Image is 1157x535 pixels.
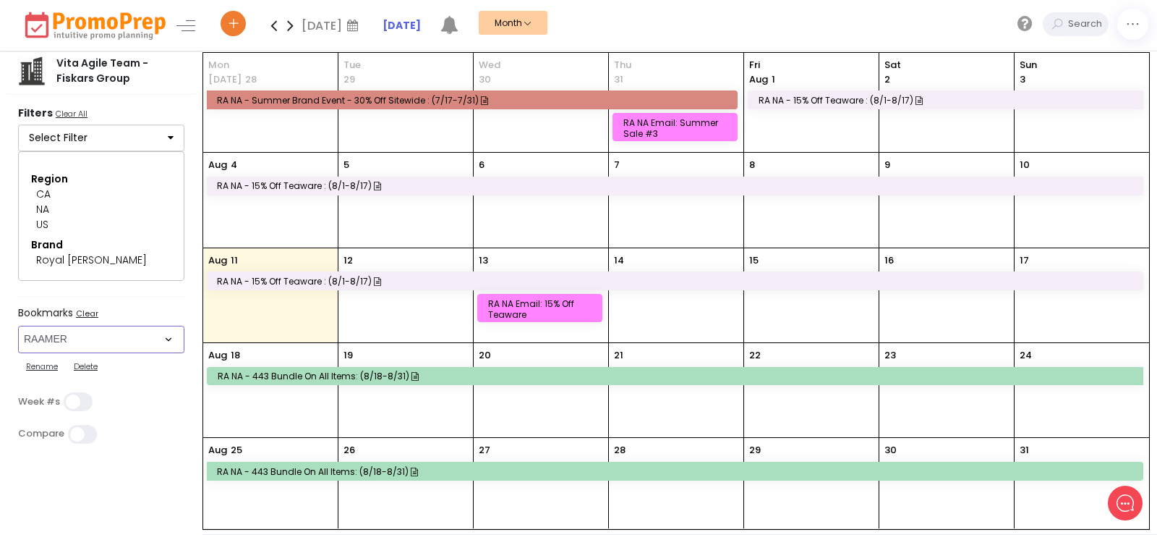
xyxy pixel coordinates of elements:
label: Bookmarks [18,307,184,322]
iframe: gist-messenger-bubble-iframe [1108,486,1143,521]
p: 9 [884,158,890,172]
p: 31 [614,72,623,87]
a: [DATE] [383,18,421,33]
p: 13 [479,253,488,268]
p: Aug [208,158,227,172]
div: Royal [PERSON_NAME] [36,253,166,268]
p: 17 [1020,253,1029,268]
p: 28 [245,72,257,87]
div: CA [36,187,166,202]
p: 10 [1020,158,1030,172]
div: NA [36,202,166,217]
p: [DATE] [208,72,242,87]
span: Wed [479,58,603,72]
div: RA NA - 15% off Teaware : (8/1-8/17) [217,180,1137,191]
p: 31 [1020,443,1029,458]
strong: Filters [18,106,53,120]
p: 5 [343,158,349,172]
p: Aug [208,253,227,268]
div: RA NA Email: Summer Sale #3 [623,117,731,139]
button: New conversation [12,93,278,124]
img: company.png [17,56,46,85]
p: 7 [614,158,620,172]
span: Aug [749,72,768,86]
span: New conversation [93,103,174,114]
div: Vita Agile Team - Fiskars Group [46,56,185,86]
p: 27 [479,443,490,458]
u: Clear [76,308,98,319]
span: Sun [1020,58,1144,72]
div: RA NA Email: 15% off Teaware [488,298,596,320]
u: Delete [74,361,98,372]
p: 28 [614,443,626,458]
div: RA NA - 15% off Teaware : (8/1-8/17) [759,95,1137,106]
p: 19 [343,348,353,363]
u: Rename [26,361,58,372]
div: Region [31,172,171,187]
div: RA NA - 443 Bundle on all items: (8/18-8/31) [218,371,1137,382]
p: 16 [884,253,894,268]
p: 22 [749,348,761,363]
span: Sat [884,58,1009,72]
span: Fri [749,58,874,72]
p: 4 [231,158,237,172]
div: RA NA - Summer Brand Event - 30% off Sitewide : (7/17-7/31) [217,95,731,106]
p: 8 [749,158,755,172]
h2: What can we do to help? [40,64,249,82]
p: 30 [884,443,897,458]
p: 24 [1020,348,1032,363]
p: 1 [749,72,775,87]
div: US [36,217,166,232]
p: 29 [343,72,355,87]
label: Week #s [18,396,60,408]
div: RA NA - 15% off Teaware : (8/1-8/17) [217,276,1137,287]
p: 14 [614,253,624,268]
p: 3 [1020,72,1025,87]
button: Select Filter [18,125,184,152]
p: 26 [343,443,355,458]
p: 18 [231,348,240,363]
u: Clear All [56,108,87,119]
span: Mon [208,58,333,72]
p: 20 [479,348,491,363]
p: 25 [231,443,242,458]
p: 2 [884,72,890,87]
div: [DATE] [302,14,363,36]
p: 11 [231,253,238,268]
p: 23 [884,348,896,363]
p: 29 [749,443,761,458]
p: 30 [479,72,491,87]
span: We run on Gist [121,442,183,451]
span: Thu [614,58,738,72]
div: Brand [31,237,171,253]
span: Tue [343,58,468,72]
p: 6 [479,158,484,172]
p: 15 [749,253,759,268]
p: Aug [208,348,227,363]
p: Aug [208,443,227,458]
div: RA NA - 443 Bundle on all items: (8/18-8/31) [217,466,1137,477]
p: 12 [343,253,353,268]
button: Month [479,11,547,35]
label: Compare [18,428,64,439]
p: 21 [614,348,623,363]
input: Search [1064,12,1109,36]
h1: Hello [PERSON_NAME]! [40,36,249,57]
